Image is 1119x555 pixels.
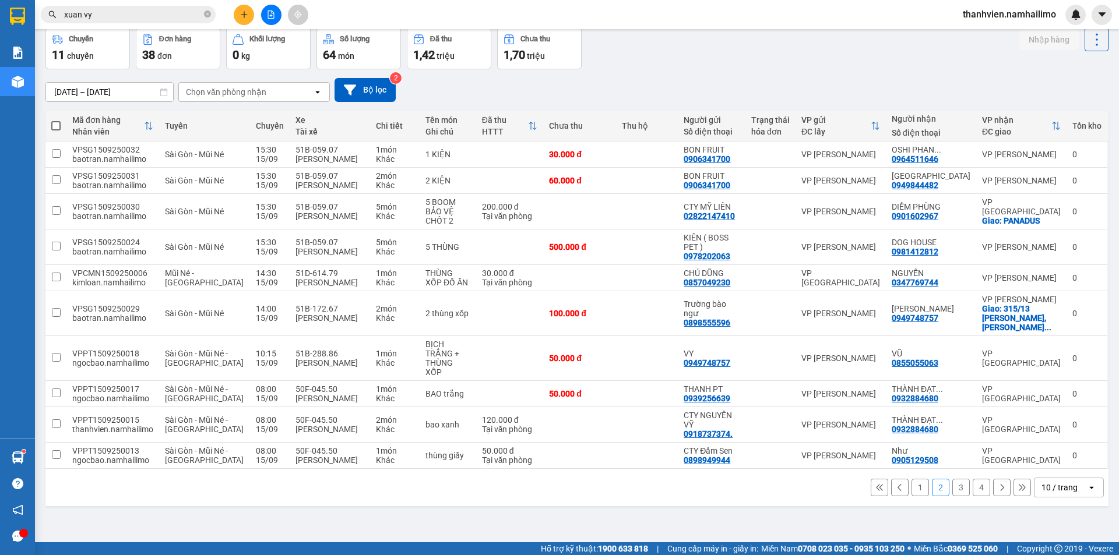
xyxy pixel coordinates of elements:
[684,384,740,394] div: THANH PT
[912,479,929,496] button: 1
[801,420,880,429] div: VP [PERSON_NAME]
[892,128,970,137] div: Số điện thoại
[482,415,538,425] div: 120.000 đ
[72,115,144,125] div: Mã đơn hàng
[425,340,470,377] div: BỊCH TRẮNG + THÙNG XỐP
[256,313,284,323] div: 15/09
[801,115,871,125] div: VP gửi
[801,309,880,318] div: VP [PERSON_NAME]
[165,349,244,367] span: Sài Gòn - Mũi Né - [GEOGRAPHIC_DATA]
[892,415,970,425] div: THÀNH ĐẠT NT
[261,5,281,25] button: file-add
[256,268,284,278] div: 14:30
[425,451,470,460] div: thùng giấy
[376,154,414,164] div: Khác
[1092,5,1112,25] button: caret-down
[801,353,880,363] div: VP [PERSON_NAME]
[186,86,266,98] div: Chọn văn phòng nhận
[295,415,364,425] div: 50F-045.50
[256,425,284,434] div: 15/09
[801,389,880,398] div: VP [PERSON_NAME]
[982,384,1061,403] div: VP [GEOGRAPHIC_DATA]
[1071,9,1081,20] img: icon-new-feature
[892,304,970,313] div: Xuan Vy
[549,150,610,159] div: 30.000 đ
[165,121,244,130] div: Tuyến
[22,450,26,453] sup: 1
[10,38,103,52] div: CTY NGUYÊN VỸ
[294,10,302,19] span: aim
[684,455,730,465] div: 0898949944
[801,207,880,216] div: VP [PERSON_NAME]
[376,121,414,130] div: Chi tiết
[892,358,938,367] div: 0855055063
[376,145,414,154] div: 1 món
[425,127,470,136] div: Ghi chú
[425,420,470,429] div: bao xanh
[982,197,1061,216] div: VP [GEOGRAPHIC_DATA]
[159,35,191,43] div: Đơn hàng
[1072,242,1102,252] div: 0
[934,145,941,154] span: ...
[801,451,880,460] div: VP [PERSON_NAME]
[892,384,970,394] div: THÀNH ĐẠT NT
[982,176,1061,185] div: VP [PERSON_NAME]
[256,202,284,211] div: 15:30
[256,181,284,190] div: 15/09
[892,313,938,323] div: 0949748757
[10,11,28,23] span: Gửi:
[684,349,740,358] div: VY
[72,415,153,425] div: VPPT1509250015
[482,127,529,136] div: HTTT
[72,278,153,287] div: kimloan.namhailimo
[751,127,790,136] div: hóa đơn
[295,394,364,403] div: [PERSON_NAME]
[72,145,153,154] div: VPSG1509250032
[892,278,938,287] div: 0347769744
[111,11,139,23] span: Nhận:
[549,176,610,185] div: 60.000 đ
[165,309,224,318] span: Sài Gòn - Mũi Né
[45,27,130,69] button: Chuyến11chuyến
[482,268,538,278] div: 30.000 đ
[598,544,648,553] strong: 1900 633 818
[256,247,284,256] div: 15/09
[892,211,938,221] div: 0901602967
[892,171,970,181] div: THÁI HÒA
[801,150,880,159] div: VP [PERSON_NAME]
[684,127,740,136] div: Số điện thoại
[267,10,275,19] span: file-add
[482,115,529,125] div: Đã thu
[801,127,871,136] div: ĐC lấy
[46,83,173,101] input: Select a date range.
[295,181,364,190] div: [PERSON_NAME]
[520,35,550,43] div: Chưa thu
[72,446,153,455] div: VPPT1509250013
[165,207,224,216] span: Sài Gòn - Mũi Né
[425,242,470,252] div: 5 THÙNG
[376,455,414,465] div: Khác
[549,309,610,318] div: 100.000 đ
[376,268,414,278] div: 1 món
[295,247,364,256] div: [PERSON_NAME]
[295,278,364,287] div: [PERSON_NAME]
[72,154,153,164] div: baotran.namhailimo
[684,252,730,261] div: 0978202063
[165,242,224,252] span: Sài Gòn - Mũi Né
[256,394,284,403] div: 15/09
[295,171,364,181] div: 51B-059.07
[504,48,525,62] span: 1,70
[684,171,740,181] div: BON FRUIT
[751,115,790,125] div: Trạng thái
[165,268,244,287] span: Mũi Né - [GEOGRAPHIC_DATA]
[226,27,311,69] button: Khối lượng0kg
[295,446,364,455] div: 50F-045.50
[684,211,735,221] div: 02822147410
[684,268,740,278] div: CHÚ DŨNG
[684,358,730,367] div: 0949748757
[1087,483,1096,492] svg: open
[136,27,220,69] button: Đơn hàng38đơn
[72,394,153,403] div: ngocbao.namhailimo
[1097,9,1107,20] span: caret-down
[914,542,998,555] span: Miền Bắc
